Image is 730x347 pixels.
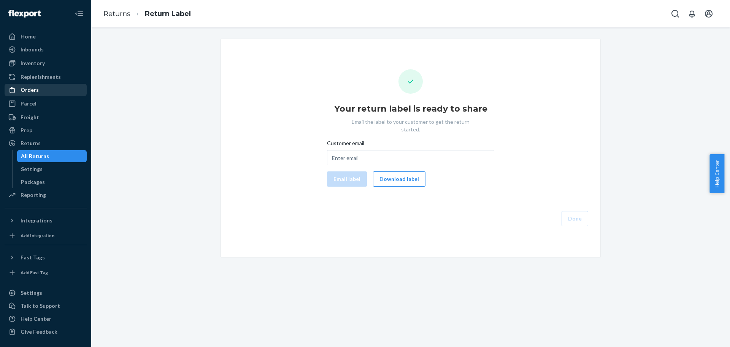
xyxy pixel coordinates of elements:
a: Replenishments [5,71,87,83]
a: Parcel [5,98,87,110]
a: Reporting [5,189,87,201]
div: Settings [21,289,42,297]
div: Replenishments [21,73,61,81]
button: Open account menu [701,6,716,21]
input: Customer email [327,150,494,165]
a: Home [5,30,87,43]
button: Integrations [5,214,87,227]
div: Add Fast Tag [21,269,48,276]
div: Integrations [21,217,52,224]
a: Help Center [5,313,87,325]
ol: breadcrumbs [97,3,197,25]
a: Return Label [145,10,191,18]
a: Settings [5,287,87,299]
button: Give Feedback [5,326,87,338]
div: Home [21,33,36,40]
div: Prep [21,126,32,134]
button: Close Navigation [71,6,87,21]
button: Open Search Box [668,6,683,21]
div: Orders [21,86,39,94]
div: Inbounds [21,46,44,53]
div: All Returns [21,152,49,160]
div: Returns [21,139,41,147]
div: Freight [21,114,39,121]
div: Inventory [21,59,45,67]
a: Orders [5,84,87,96]
a: Talk to Support [5,300,87,312]
div: Settings [21,165,43,173]
button: Email label [327,171,367,187]
img: Flexport logo [8,10,41,18]
div: Parcel [21,100,36,107]
a: Inventory [5,57,87,69]
div: Help Center [21,315,51,323]
button: Open notifications [684,6,700,21]
a: Add Integration [5,230,87,242]
button: Help Center [709,154,724,193]
a: Add Fast Tag [5,267,87,279]
button: Done [562,211,588,226]
div: Give Feedback [21,328,57,336]
p: Email the label to your customer to get the return started. [344,118,477,133]
div: Fast Tags [21,254,45,261]
button: Fast Tags [5,251,87,264]
a: Returns [5,137,87,149]
span: Customer email [327,139,364,150]
a: Prep [5,124,87,136]
div: Add Integration [21,232,54,239]
a: Settings [17,163,87,175]
a: Freight [5,111,87,123]
h1: Your return label is ready to share [334,103,487,115]
div: Reporting [21,191,46,199]
div: Packages [21,178,45,186]
a: Packages [17,176,87,188]
a: Inbounds [5,43,87,56]
a: Returns [103,10,130,18]
button: Download label [373,171,425,187]
a: All Returns [17,150,87,162]
div: Talk to Support [21,302,60,310]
